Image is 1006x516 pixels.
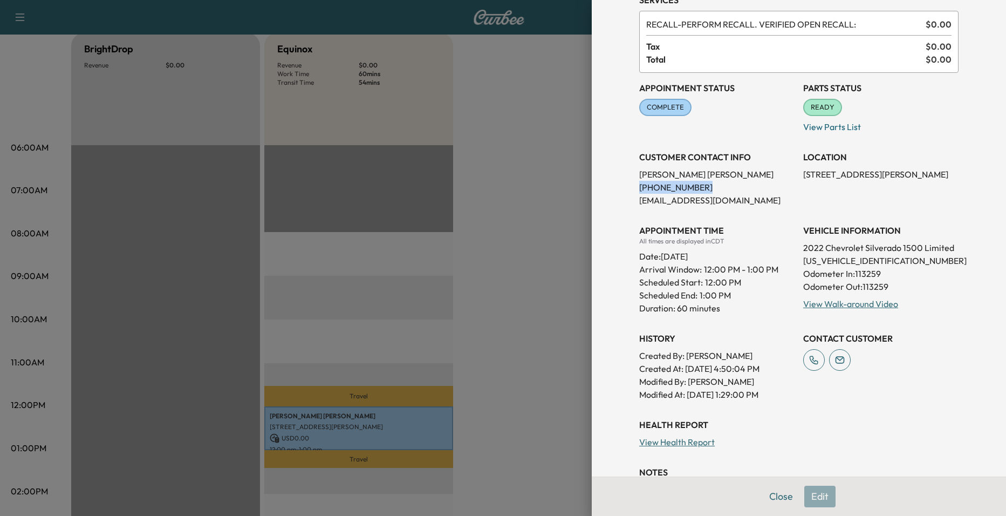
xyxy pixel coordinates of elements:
p: Odometer In: 113259 [803,267,959,280]
span: $ 0.00 [926,40,952,53]
p: 2022 Chevrolet Silverado 1500 Limited [803,241,959,254]
h3: Appointment Status [639,82,795,94]
span: $ 0.00 [926,53,952,66]
span: Tax [646,40,926,53]
p: [US_VEHICLE_IDENTIFICATION_NUMBER] [803,254,959,267]
h3: NOTES [639,466,959,479]
h3: LOCATION [803,151,959,164]
p: Modified At : [DATE] 1:29:00 PM [639,388,795,401]
p: [PERSON_NAME] [PERSON_NAME] [639,168,795,181]
h3: APPOINTMENT TIME [639,224,795,237]
a: View Walk-around Video [803,298,898,309]
p: [EMAIL_ADDRESS][DOMAIN_NAME] [639,194,795,207]
p: Scheduled End: [639,289,697,302]
span: 12:00 PM - 1:00 PM [704,263,778,276]
h3: Health Report [639,418,959,431]
p: Created By : [PERSON_NAME] [639,349,795,362]
p: [PHONE_NUMBER] [639,181,795,194]
p: View Parts List [803,116,959,133]
p: Created At : [DATE] 4:50:04 PM [639,362,795,375]
a: View Health Report [639,437,715,447]
span: PERFORM RECALL. VERIFIED OPEN RECALL: [646,18,921,31]
h3: VEHICLE INFORMATION [803,224,959,237]
p: Odometer Out: 113259 [803,280,959,293]
p: Duration: 60 minutes [639,302,795,315]
div: Date: [DATE] [639,246,795,263]
span: READY [804,102,841,113]
p: 12:00 PM [705,276,741,289]
h3: CONTACT CUSTOMER [803,332,959,345]
p: Modified By : [PERSON_NAME] [639,375,795,388]
div: All times are displayed in CDT [639,237,795,246]
span: COMPLETE [640,102,690,113]
h3: CUSTOMER CONTACT INFO [639,151,795,164]
h3: Parts Status [803,82,959,94]
span: Total [646,53,926,66]
h3: History [639,332,795,345]
p: [STREET_ADDRESS][PERSON_NAME] [803,168,959,181]
p: Scheduled Start: [639,276,703,289]
button: Close [762,486,800,507]
p: Arrival Window: [639,263,795,276]
p: 1:00 PM [700,289,731,302]
span: $ 0.00 [926,18,952,31]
